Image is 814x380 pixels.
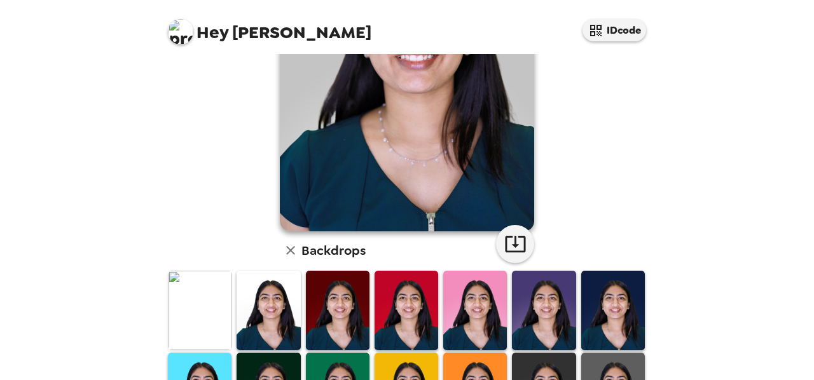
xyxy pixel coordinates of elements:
span: Hey [197,21,228,44]
img: Original [168,271,231,350]
span: [PERSON_NAME] [168,13,371,41]
h6: Backdrops [301,240,366,261]
img: profile pic [168,19,193,44]
button: IDcode [583,19,646,41]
